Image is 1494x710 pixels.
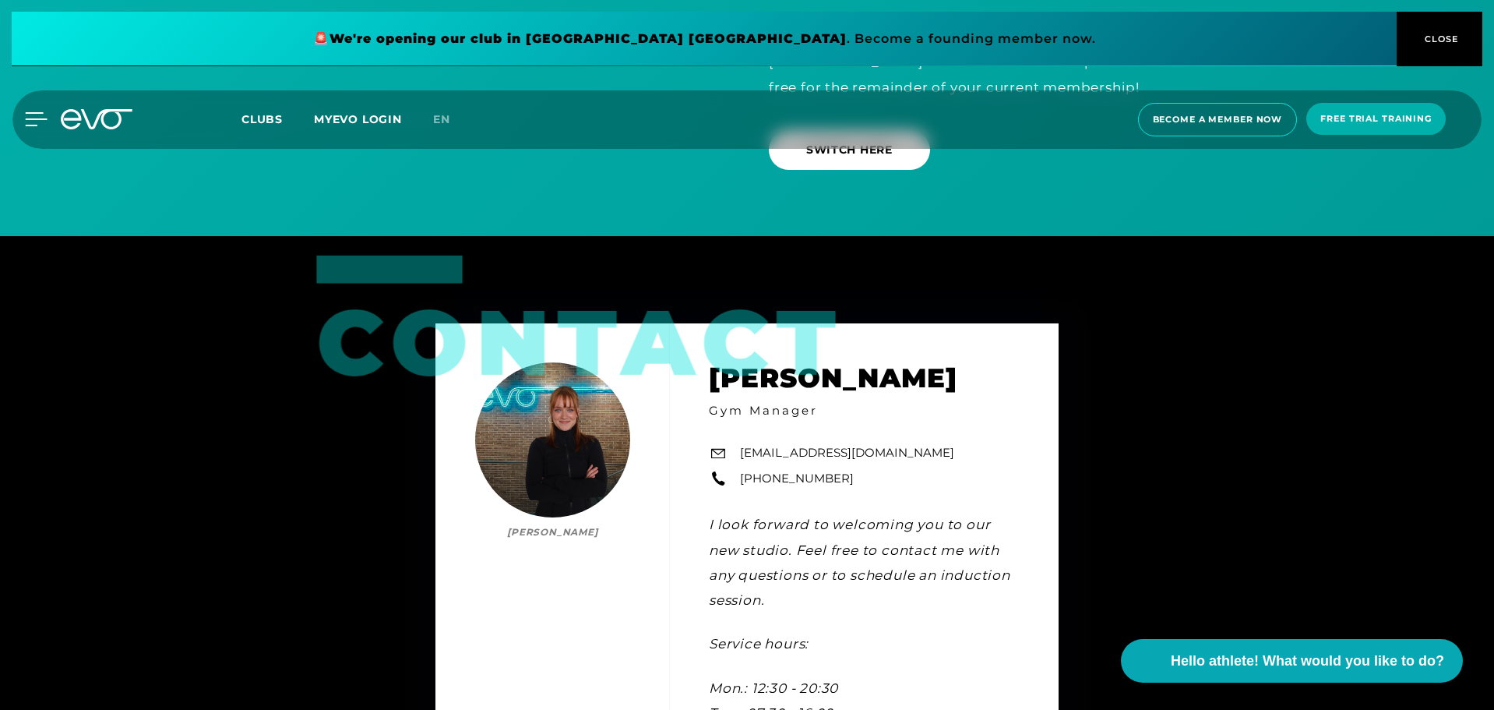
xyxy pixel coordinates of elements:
[1320,113,1432,124] font: Free trial training
[740,444,954,462] a: [EMAIL_ADDRESS][DOMAIN_NAME]
[1121,639,1463,683] button: Hello athlete! What would you like to do?
[1302,103,1450,136] a: Free trial training
[740,470,854,488] a: [PHONE_NUMBER]
[1171,653,1444,669] font: Hello athlete! What would you like to do?
[433,112,450,126] font: en
[433,111,469,129] a: en
[314,112,402,126] a: MYEVO LOGIN
[1153,114,1283,125] font: Become a member now
[1397,12,1482,66] button: CLOSE
[1133,103,1302,136] a: Become a member now
[1425,34,1459,44] font: CLOSE
[241,112,283,126] font: Clubs
[241,111,314,126] a: Clubs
